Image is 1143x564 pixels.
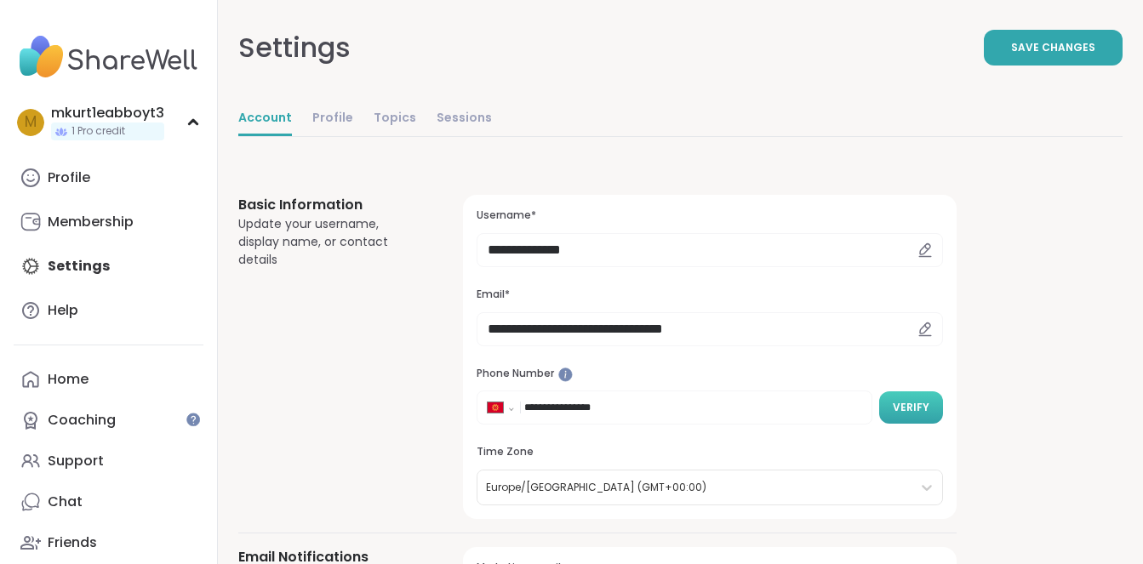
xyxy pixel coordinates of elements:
[984,30,1123,66] button: Save Changes
[48,533,97,552] div: Friends
[14,522,203,563] a: Friends
[186,413,200,426] iframe: Spotlight
[51,104,164,122] div: mkurt1eabboyt3
[48,452,104,470] div: Support
[48,168,90,187] div: Profile
[48,411,116,430] div: Coaching
[477,445,943,459] h3: Time Zone
[1011,40,1095,55] span: Save Changes
[477,367,943,381] h3: Phone Number
[558,367,573,382] iframe: Spotlight
[48,493,83,511] div: Chat
[879,391,943,424] button: Verify
[48,370,89,389] div: Home
[14,400,203,441] a: Coaching
[893,400,929,415] span: Verify
[48,213,134,231] div: Membership
[14,441,203,481] a: Support
[312,102,353,136] a: Profile
[238,195,422,215] h3: Basic Information
[477,208,943,223] h3: Username*
[238,102,292,136] a: Account
[71,124,125,139] span: 1 Pro credit
[14,359,203,400] a: Home
[238,27,351,68] div: Settings
[238,215,422,269] div: Update your username, display name, or contact details
[374,102,416,136] a: Topics
[14,157,203,198] a: Profile
[14,290,203,331] a: Help
[477,288,943,302] h3: Email*
[437,102,492,136] a: Sessions
[25,111,37,134] span: m
[14,27,203,87] img: ShareWell Nav Logo
[14,481,203,522] a: Chat
[48,301,78,320] div: Help
[14,202,203,242] a: Membership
